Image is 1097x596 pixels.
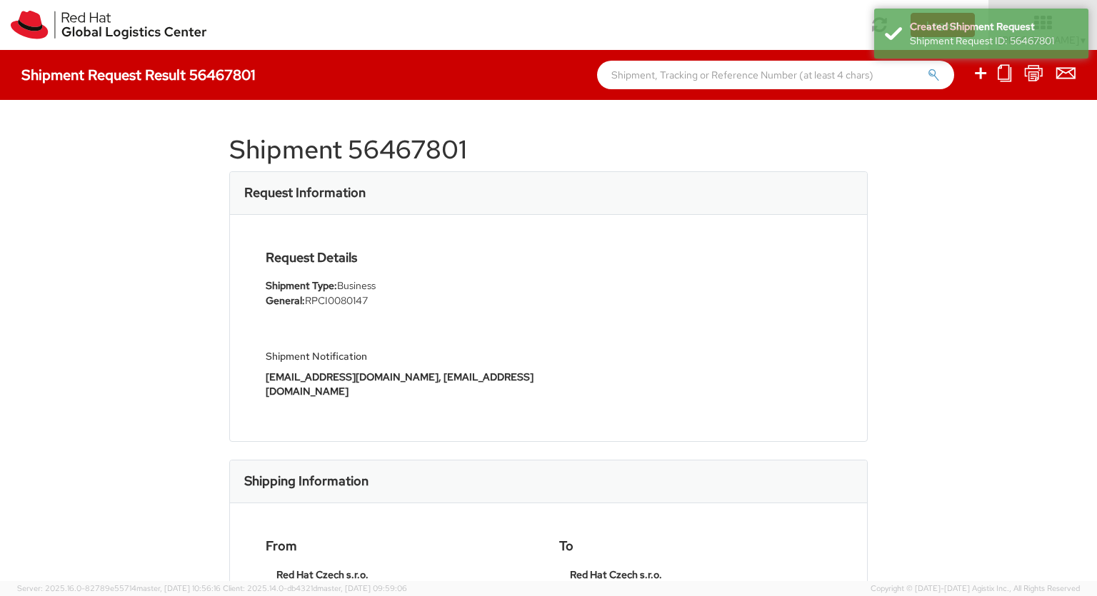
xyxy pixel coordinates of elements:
[266,279,337,292] strong: Shipment Type:
[266,351,538,362] h5: Shipment Notification
[871,583,1080,595] span: Copyright © [DATE]-[DATE] Agistix Inc., All Rights Reserved
[244,186,366,200] h3: Request Information
[910,19,1078,34] div: Created Shipment Request
[276,568,369,581] strong: Red Hat Czech s.r.o.
[266,370,534,398] strong: [EMAIL_ADDRESS][DOMAIN_NAME], [EMAIL_ADDRESS][DOMAIN_NAME]
[11,11,206,39] img: rh-logistics-00dfa346123c4ec078e1.svg
[266,294,305,307] strong: General:
[136,583,221,593] span: master, [DATE] 10:56:16
[266,251,538,265] h4: Request Details
[597,61,954,89] input: Shipment, Tracking or Reference Number (at least 4 chars)
[317,583,407,593] span: master, [DATE] 09:59:06
[223,583,407,593] span: Client: 2025.14.0-db4321d
[266,539,538,553] h4: From
[244,474,369,488] h3: Shipping Information
[910,34,1078,48] div: Shipment Request ID: 56467801
[559,539,831,553] h4: To
[266,293,538,308] li: RPCI0080147
[21,67,256,83] h4: Shipment Request Result 56467801
[266,278,538,293] li: Business
[570,568,662,581] strong: Red Hat Czech s.r.o.
[229,136,868,164] h1: Shipment 56467801
[17,583,221,593] span: Server: 2025.16.0-82789e55714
